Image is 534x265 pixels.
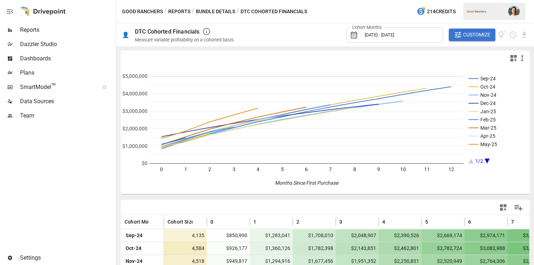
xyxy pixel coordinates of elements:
[125,229,160,242] span: Sep-24
[210,242,248,255] span: $926,177
[122,91,147,96] text: $4,000,000
[498,29,506,41] button: View documentation
[122,126,147,131] text: $2,000,000
[475,158,483,164] text: 1/2
[193,217,203,227] button: Sort
[480,133,495,139] text: Apr-25
[480,76,496,81] text: Sep-24
[468,229,506,242] span: $2,974,171
[257,166,259,172] text: 4
[305,166,308,172] text: 6
[210,229,248,242] span: $850,990
[467,10,504,13] div: Good Ranchers
[400,166,406,172] text: 10
[300,217,310,227] button: Sort
[339,218,342,225] span: 3
[296,229,334,242] span: $1,708,010
[168,218,194,225] span: Cohort Size
[253,242,291,255] span: $1,360,126
[382,229,420,242] span: $2,390,526
[427,7,456,16] span: 214 Credits
[233,166,236,172] text: 3
[480,117,496,122] text: Feb-25
[20,69,115,77] span: Plans
[480,141,497,147] text: May-25
[339,242,377,255] span: $2,143,851
[210,218,213,225] span: 0
[51,82,56,91] span: ™
[20,254,115,262] span: Settings
[184,166,187,172] text: 1
[122,7,163,16] button: Good Ranchers
[480,125,496,131] text: Mar-25
[160,166,163,172] text: 0
[353,166,356,172] text: 8
[20,54,115,63] span: Dashboards
[350,24,384,31] label: Cohort Months
[122,143,147,149] text: $1,000,000
[425,242,463,255] span: $2,782,724
[164,7,167,16] div: /
[20,83,94,91] span: SmartModel
[122,31,129,38] div: 👤
[448,166,454,172] text: 12
[150,217,160,227] button: Sort
[296,218,299,225] span: 2
[382,242,420,255] span: $2,462,801
[377,166,380,172] text: 9
[275,180,339,186] text: Months Since First Purchase
[480,109,496,114] text: Jan-25
[468,242,506,255] span: $3,082,988
[168,242,205,255] span: 4,584
[192,7,194,16] div: /
[208,166,211,172] text: 2
[365,32,394,37] span: [DATE] - [DATE]
[142,160,147,166] text: $0
[122,73,147,79] text: $5,000,000
[20,26,115,34] span: Reports
[20,40,115,49] span: Dazzler Studio
[515,217,525,227] button: Sort
[449,29,495,41] button: Customize
[125,242,160,255] span: Oct-24
[480,100,496,106] text: Dec-24
[296,242,334,255] span: $1,782,398
[135,37,235,42] div: Measure variable profitability on a cohorted basis.
[429,217,439,227] button: Sort
[472,217,482,227] button: Sort
[468,218,471,225] span: 6
[480,92,496,98] text: Nov-24
[329,166,332,172] text: 7
[122,108,147,114] text: $3,000,000
[339,229,377,242] span: $2,048,907
[257,217,267,227] button: Sort
[425,218,428,225] span: 5
[168,229,205,242] span: 4,135
[196,7,235,16] button: Bundle Details
[414,5,458,18] button: 214Credits
[509,31,517,39] button: Schedule report
[382,218,385,225] span: 4
[253,229,291,242] span: $1,283,041
[463,30,490,39] span: Customize
[511,218,514,225] span: 7
[125,218,156,225] span: Cohort Month
[237,7,239,16] div: /
[168,7,190,16] button: Reports
[253,218,256,225] span: 1
[281,166,284,172] text: 5
[425,229,463,242] span: $2,669,174
[135,28,199,35] div: DTC Cohorted Financials
[343,217,353,227] button: Sort
[480,84,495,90] text: Oct-24
[121,65,524,194] svg: A chart.
[424,166,430,172] text: 11
[20,97,115,106] span: Data Sources
[214,217,224,227] button: Sort
[386,217,396,227] button: Sort
[520,31,528,39] button: Download report
[20,111,115,120] span: Team
[510,200,526,216] button: Manage Columns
